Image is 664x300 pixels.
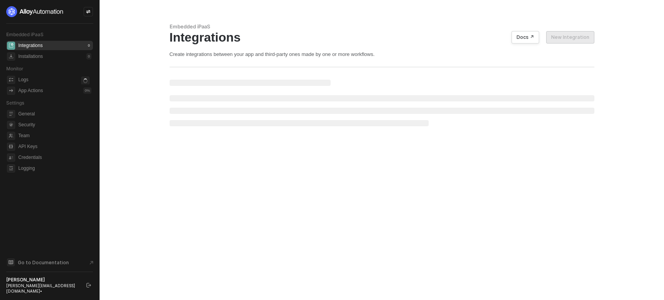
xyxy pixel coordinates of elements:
span: icon-app-actions [7,87,15,95]
span: integrations [7,42,15,50]
div: Embedded iPaaS [170,23,594,30]
span: documentation [7,258,15,266]
span: icon-swap [86,9,91,14]
a: Knowledge Base [6,258,93,267]
span: api-key [7,143,15,151]
span: Team [18,131,91,140]
span: icon-logs [7,76,15,84]
div: [PERSON_NAME] [6,277,79,283]
div: Integrations [170,30,594,45]
img: logo [6,6,64,17]
span: security [7,121,15,129]
div: 0 [86,42,91,49]
div: 0 % [83,87,91,94]
div: Docs ↗ [517,34,534,40]
div: 0 [86,53,91,59]
span: Credentials [18,153,91,162]
span: Go to Documentation [18,259,69,266]
span: logging [7,164,15,173]
button: Docs ↗ [512,31,539,44]
span: document-arrow [88,259,95,267]
span: Security [18,120,91,129]
div: App Actions [18,87,43,94]
span: API Keys [18,142,91,151]
div: Integrations [18,42,43,49]
div: [PERSON_NAME][EMAIL_ADDRESS][DOMAIN_NAME] • [6,283,79,294]
span: team [7,132,15,140]
div: Logs [18,77,28,83]
span: general [7,110,15,118]
span: installations [7,52,15,61]
div: Installations [18,53,43,60]
div: Create integrations between your app and third-party ones made by one or more workflows. [170,51,594,58]
button: New Integration [546,31,594,44]
span: icon-loader [81,77,89,85]
a: logo [6,6,93,17]
span: Logging [18,164,91,173]
span: logout [86,283,91,288]
span: Settings [6,100,24,106]
span: Monitor [6,66,23,72]
span: General [18,109,91,119]
span: Embedded iPaaS [6,31,44,37]
span: credentials [7,153,15,162]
